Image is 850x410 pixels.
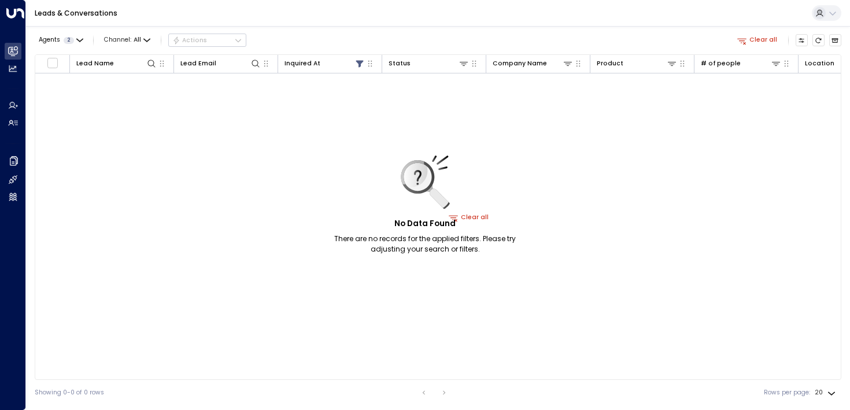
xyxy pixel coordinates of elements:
span: 2 [64,37,74,44]
div: Actions [172,36,208,45]
div: Inquired At [284,58,365,69]
span: Refresh [812,34,825,47]
button: Customize [796,34,808,47]
div: Inquired At [284,58,320,69]
button: Channel:All [101,34,154,46]
span: Channel: [101,34,154,46]
p: There are no records for the applied filters. Please try adjusting your search or filters. [317,234,534,254]
button: Clear all [734,34,781,46]
label: Rows per page: [764,388,810,397]
div: # of people [701,58,782,69]
div: Showing 0-0 of 0 rows [35,388,104,397]
span: All [134,36,141,43]
div: Lead Email [180,58,261,69]
button: Archived Leads [829,34,842,47]
a: Leads & Conversations [35,8,117,18]
div: Lead Name [76,58,114,69]
span: Toggle select all [47,57,58,68]
div: Lead Email [180,58,216,69]
nav: pagination navigation [416,386,452,400]
div: Status [389,58,470,69]
button: Actions [168,34,246,47]
div: Company Name [493,58,547,69]
div: # of people [701,58,741,69]
div: Button group with a nested menu [168,34,246,47]
div: Lead Name [76,58,157,69]
span: Agents [39,37,60,43]
h5: No Data Found [394,218,456,230]
button: Agents2 [35,34,86,46]
div: Location [805,58,834,69]
div: Product [597,58,678,69]
div: Product [597,58,623,69]
div: Company Name [493,58,574,69]
div: Status [389,58,411,69]
div: 20 [815,386,838,400]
